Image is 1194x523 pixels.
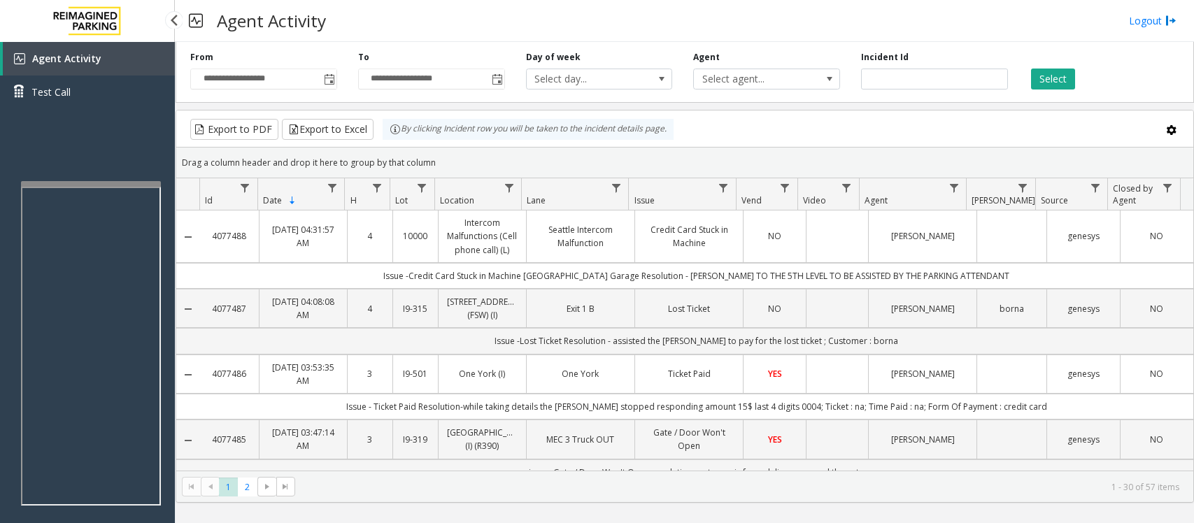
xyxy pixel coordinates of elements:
[200,394,1193,420] td: Issue - Ticket Paid Resolution-while taking details the [PERSON_NAME] stopped responding amount 1...
[1150,368,1163,380] span: NO
[32,52,101,65] span: Agent Activity
[1129,367,1185,380] a: NO
[535,223,626,250] a: Seattle Intercom Malfunction
[208,433,250,446] a: 4077485
[356,302,384,315] a: 4
[752,229,797,243] a: NO
[741,194,762,206] span: Vend
[282,119,374,140] button: Export to Excel
[1150,303,1163,315] span: NO
[287,195,298,206] span: Sortable
[1031,69,1075,89] button: Select
[3,42,175,76] a: Agent Activity
[865,194,888,206] span: Agent
[768,303,781,315] span: NO
[1056,229,1111,243] a: genesys
[1056,433,1111,446] a: genesys
[752,433,797,446] a: YES
[526,51,581,64] label: Day of week
[322,178,341,197] a: Date Filter Menu
[395,194,408,206] span: Lot
[263,194,282,206] span: Date
[356,229,384,243] a: 4
[527,69,643,89] span: Select day...
[1158,178,1177,197] a: Closed by Agent Filter Menu
[1150,434,1163,445] span: NO
[877,367,968,380] a: [PERSON_NAME]
[837,178,856,197] a: Video Filter Menu
[1056,367,1111,380] a: genesys
[276,477,295,496] span: Go to the last page
[768,230,781,242] span: NO
[262,481,273,492] span: Go to the next page
[14,53,25,64] img: 'icon'
[861,51,909,64] label: Incident Id
[803,194,826,206] span: Video
[535,367,626,380] a: One York
[176,231,200,243] a: Collapse Details
[1014,178,1032,197] a: Parker Filter Menu
[356,367,384,380] a: 3
[535,302,626,315] a: Exit 1 B
[31,85,71,99] span: Test Call
[189,3,203,38] img: pageIcon
[401,229,429,243] a: 10000
[877,302,968,315] a: [PERSON_NAME]
[268,361,339,387] a: [DATE] 03:53:35 AM
[644,302,734,315] a: Lost Ticket
[447,216,518,257] a: Intercom Malfunctions (Cell phone call) (L)
[972,194,1035,206] span: [PERSON_NAME]
[644,223,734,250] a: Credit Card Stuck in Machine
[1113,182,1153,206] span: Closed by Agent
[208,367,250,380] a: 4077486
[489,69,504,89] span: Toggle popup
[257,477,276,496] span: Go to the next page
[447,295,518,322] a: [STREET_ADDRESS] (FSW) (I)
[986,302,1038,315] a: borna
[190,51,213,64] label: From
[634,194,655,206] span: Issue
[350,194,357,206] span: H
[1129,302,1185,315] a: NO
[1129,433,1185,446] a: NO
[1129,229,1185,243] a: NO
[1165,13,1177,28] img: logout
[268,295,339,322] a: [DATE] 04:08:08 AM
[440,194,474,206] span: Location
[200,263,1193,289] td: Issue -Credit Card Stuck in Machine [GEOGRAPHIC_DATA] Garage Resolution - [PERSON_NAME] TO THE 5T...
[200,328,1193,354] td: Issue -Lost Ticket Resolution - assisted the [PERSON_NAME] to pay for the lost ticket ; Customer ...
[280,481,291,492] span: Go to the last page
[383,119,674,140] div: By clicking Incident row you will be taken to the incident details page.
[176,369,200,380] a: Collapse Details
[694,69,810,89] span: Select agent...
[527,194,546,206] span: Lane
[413,178,432,197] a: Lot Filter Menu
[176,303,200,315] a: Collapse Details
[210,3,333,38] h3: Agent Activity
[1086,178,1104,197] a: Source Filter Menu
[447,367,518,380] a: One York (I)
[236,178,255,197] a: Id Filter Menu
[358,51,369,64] label: To
[447,426,518,452] a: [GEOGRAPHIC_DATA] (I) (R390)
[752,367,797,380] a: YES
[356,433,384,446] a: 3
[768,434,782,445] span: YES
[535,433,626,446] a: MEC 3 Truck OUT
[238,478,257,496] span: Page 2
[776,178,795,197] a: Vend Filter Menu
[367,178,386,197] a: H Filter Menu
[200,459,1193,485] td: issue ;Gate / Door Won't Open resolution customer is from delivery so vend the gate
[304,481,1179,493] kendo-pager-info: 1 - 30 of 57 items
[205,194,213,206] span: Id
[1129,13,1177,28] a: Logout
[176,178,1193,471] div: Data table
[1041,194,1068,206] span: Source
[944,178,963,197] a: Agent Filter Menu
[176,435,200,446] a: Collapse Details
[499,178,518,197] a: Location Filter Menu
[219,478,238,496] span: Page 1
[390,124,401,135] img: infoIcon.svg
[877,229,968,243] a: [PERSON_NAME]
[176,150,1193,175] div: Drag a column header and drop it here to group by that column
